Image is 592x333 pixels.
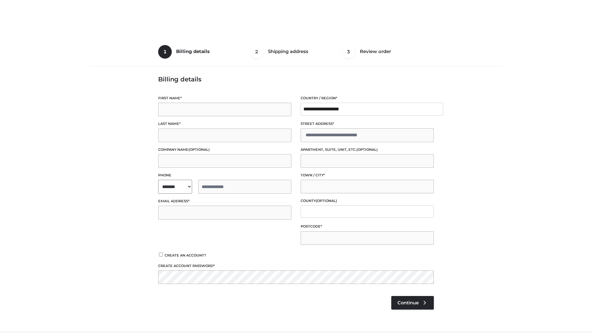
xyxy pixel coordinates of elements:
span: 1 [158,45,172,59]
label: Last name [158,121,291,127]
label: Create account password [158,263,434,269]
span: 2 [250,45,264,59]
span: (optional) [356,147,378,152]
span: Shipping address [268,48,308,54]
label: Postcode [301,224,434,229]
a: Continue [391,296,434,310]
span: Create an account? [165,253,206,257]
span: Review order [360,48,391,54]
span: 3 [342,45,356,59]
label: Street address [301,121,434,127]
span: (optional) [316,199,337,203]
label: Email address [158,198,291,204]
input: Create an account? [158,253,164,257]
span: Billing details [176,48,210,54]
span: (optional) [188,147,210,152]
span: Continue [397,300,419,306]
label: Apartment, suite, unit, etc. [301,147,434,153]
h3: Billing details [158,76,434,83]
label: Phone [158,172,291,178]
label: Town / City [301,172,434,178]
label: First name [158,95,291,101]
label: Company name [158,147,291,153]
label: Country / Region [301,95,434,101]
label: County [301,198,434,204]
